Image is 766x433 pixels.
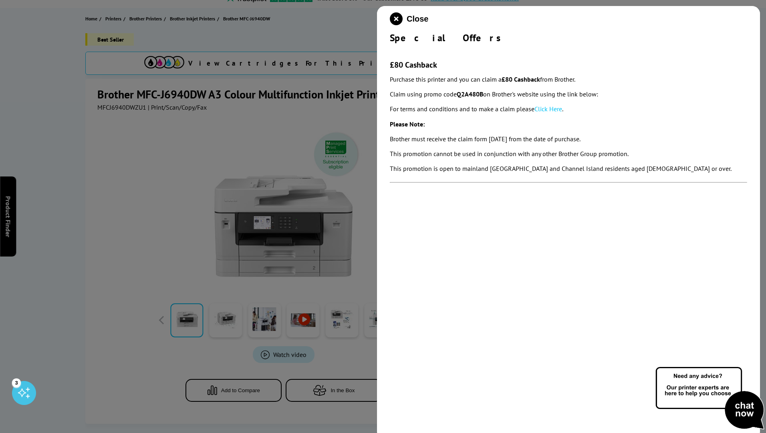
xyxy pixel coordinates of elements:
[390,164,732,172] em: This promotion is open to mainland [GEOGRAPHIC_DATA] and Channel Island residents aged [DEMOGRAPH...
[390,89,747,100] p: Claim using promo code on Brother's website using the link below:
[390,150,629,158] em: This promotion cannot be used in conjunction with any other Brother Group promotion.
[390,32,747,44] div: Special Offers
[390,12,428,25] button: close modal
[502,75,540,83] strong: £80 Cashback
[390,135,581,143] em: Brother must receive the claim form [DATE] from the date of purchase.
[407,14,428,24] span: Close
[390,74,747,85] p: Purchase this printer and you can claim a from Brother.
[390,120,425,128] strong: Please Note:
[390,104,747,114] p: For terms and conditions and to make a claim please .
[12,378,21,387] div: 3
[390,60,747,70] h3: £80 Cashback
[654,366,766,431] img: Open Live Chat window
[534,105,562,113] a: Click Here
[457,90,483,98] strong: Q2A480B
